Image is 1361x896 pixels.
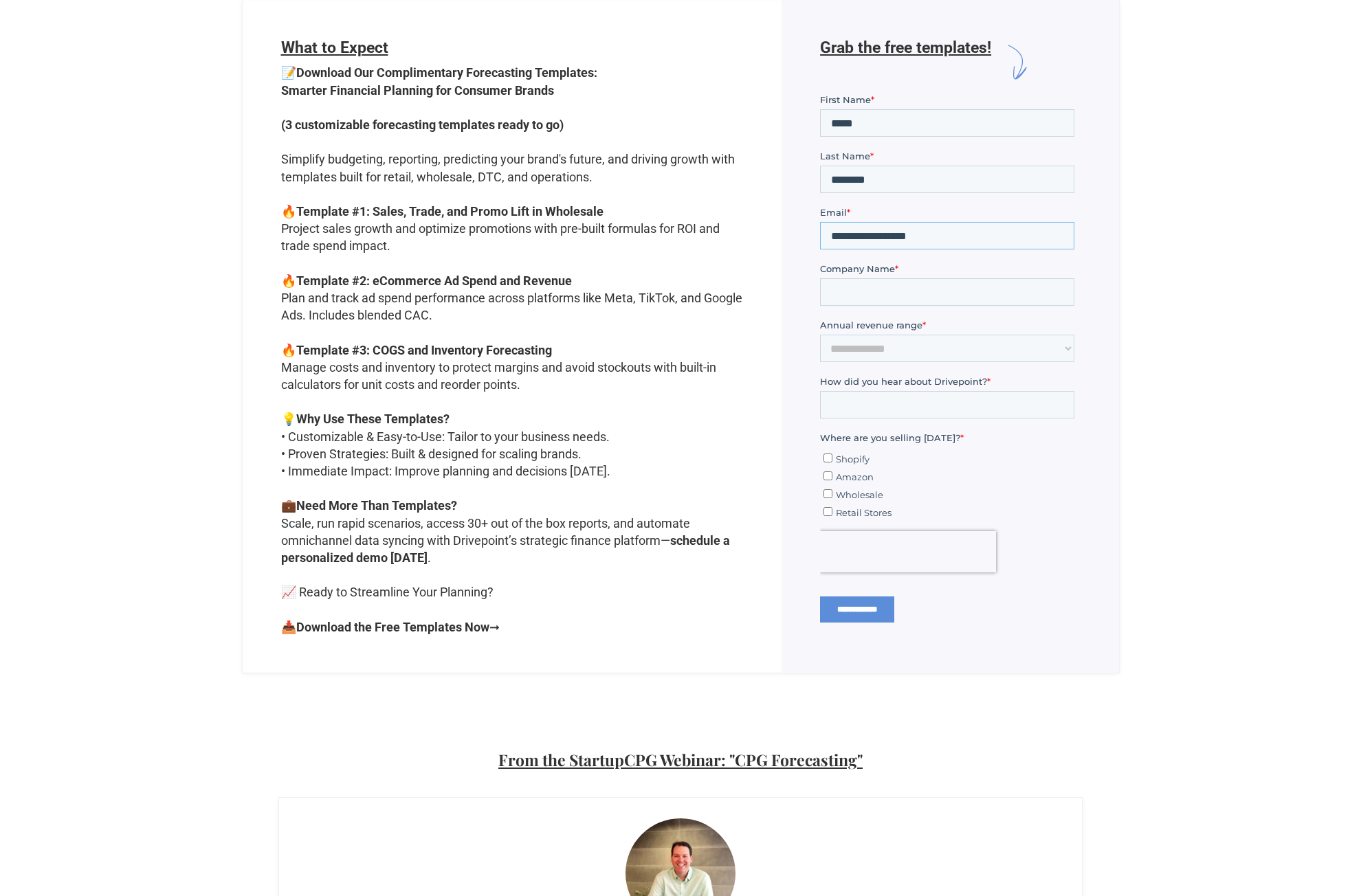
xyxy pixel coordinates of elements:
[296,273,572,288] strong: Template #2: eCommerce Ad Spend and Revenue
[281,38,388,57] span: What to Expect
[296,498,457,513] strong: Need More Than Templates?
[483,748,878,779] h2: From the StartupCPG Webinar: "CPG Forecasting"
[296,204,604,219] strong: Template #1: Sales, Trade, and Promo Lift in Wholesale
[991,38,1039,86] img: arrow
[296,343,552,357] strong: Template #3: COGS and Inventory Forecasting
[296,412,450,426] strong: Why Use These Templates?
[281,65,597,97] strong: Download Our Complimentary Forecasting Templates: Smarter Financial Planning for Consumer Brands
[820,38,991,86] h6: Grab the free templates!
[281,117,564,132] strong: (3 customizable forecasting templates ready to go)
[281,38,744,656] form: BRIX - Contact V3
[281,64,744,656] p: 📝 Simplify budgeting, reporting, predicting your brand's future, and driving growth with template...
[296,620,489,634] strong: Download the Free Templates Now
[820,93,1080,634] iframe: Form 0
